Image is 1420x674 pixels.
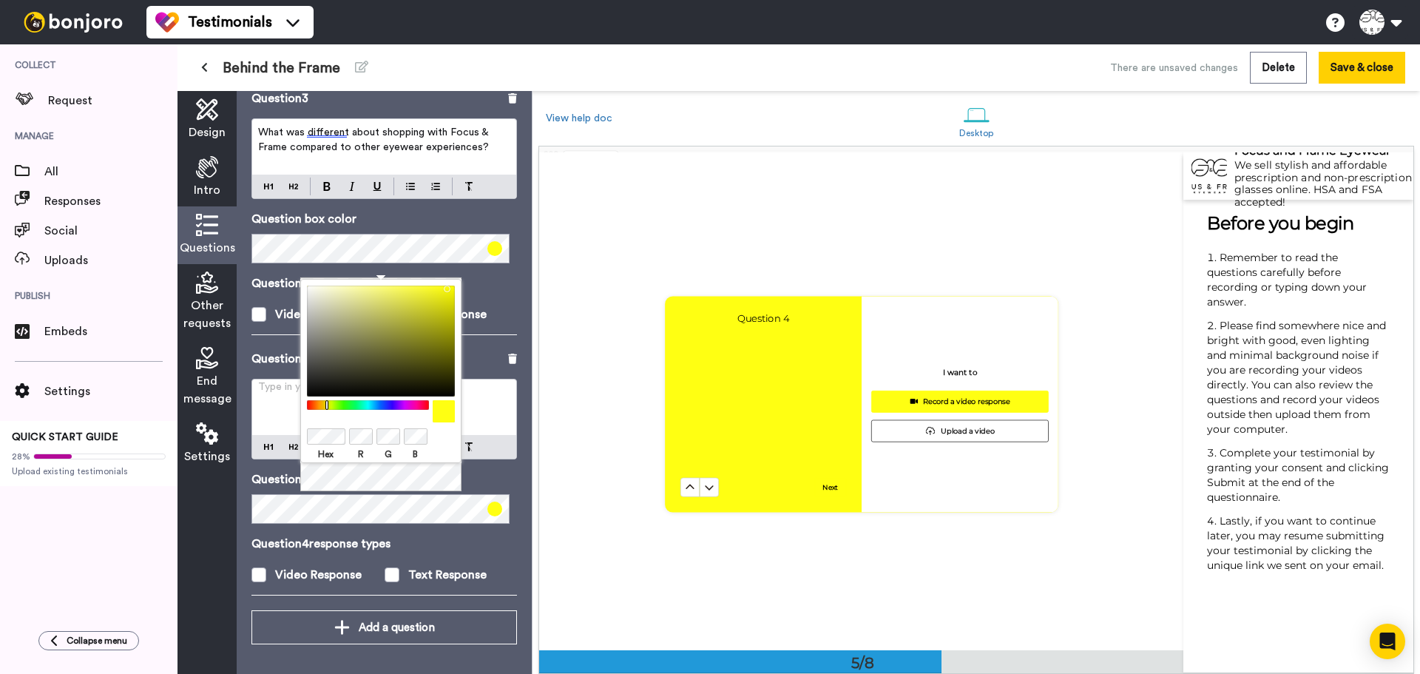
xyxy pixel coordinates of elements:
[879,394,1041,408] div: Record a video response
[289,181,298,192] img: heading-two-block.svg
[464,442,473,451] img: clear-format.svg
[373,182,382,191] img: underline-mark.svg
[1234,144,1413,158] div: Focus and Frame Eyewear
[12,451,30,462] span: 28%
[264,441,273,453] img: heading-one-block.svg
[349,448,373,461] label: R
[12,432,118,442] span: QUICK START GUIDE
[44,323,177,340] span: Embeds
[258,127,491,152] span: What was different about shopping with Focus & Frame compared to other eyewear experiences?
[223,58,340,78] span: Behind the Frame
[1207,212,1353,234] span: Before you begin
[251,90,308,107] p: Question 3
[251,274,517,292] p: Question 3 response types
[251,350,309,368] p: Question 4
[1191,158,1227,194] img: Profile Image
[1319,52,1405,84] button: Save & close
[251,471,517,488] p: Question box color
[180,239,235,257] span: Questions
[1207,251,1370,309] span: Remember to read the questions carefully before recording or typing down your answer.
[408,306,487,323] div: Text Response
[44,222,177,240] span: Social
[464,182,473,191] img: clear-format.svg
[44,252,177,269] span: Uploads
[44,163,177,181] span: All
[349,182,355,191] img: italic-mark.svg
[184,448,230,465] span: Settings
[44,383,177,400] span: Settings
[289,441,298,453] img: heading-two-block.svg
[263,619,505,636] div: Add a question
[1110,61,1238,75] div: There are unsaved changes
[183,372,231,408] span: End message
[1207,514,1387,572] span: Lastly, if you want to continue later, you may resume submitting your testimonial by clicking the...
[12,465,166,477] span: Upload existing testimonials
[828,653,899,673] div: 5/8
[307,448,345,461] label: Hex
[183,297,231,332] span: Other requests
[48,92,177,109] span: Request
[323,182,331,191] img: bold-mark.svg
[546,113,612,124] a: View help doc
[871,419,1049,442] button: Upload a video
[38,631,139,650] button: Collapse menu
[680,311,845,325] h4: Question 4
[67,635,127,647] span: Collapse menu
[18,12,129,33] img: bj-logo-header-white.svg
[188,12,272,33] span: Testimonials
[376,448,400,461] label: G
[814,477,846,496] button: Next
[251,210,517,228] p: Question box color
[404,448,427,461] label: B
[1250,52,1307,84] button: Delete
[275,306,362,323] div: Video Response
[959,128,994,138] div: Desktop
[952,95,1001,146] a: Desktop
[1207,446,1392,504] span: Complete your testimonial by granting your consent and clicking Submit at the end of the question...
[431,181,440,192] img: numbered-block.svg
[1234,159,1413,209] div: We sell stylish and affordable prescription and non-prescription glasses online. HSA and FSA acce...
[1207,319,1389,436] span: Please find somewhere nice and bright with good, even lighting and minimal background noise if yo...
[264,181,273,192] img: heading-one-block.svg
[406,181,415,192] img: bulleted-block.svg
[942,366,976,378] p: I want to
[44,192,177,210] span: Responses
[871,390,1049,412] button: Record a video response
[275,566,362,584] div: Video Response
[1370,624,1405,659] div: Open Intercom Messenger
[408,566,487,584] div: Text Response
[155,10,179,34] img: tm-color.svg
[251,610,517,644] button: Add a question
[194,181,220,199] span: Intro
[189,124,226,141] span: Design
[251,535,517,553] p: Question 4 response types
